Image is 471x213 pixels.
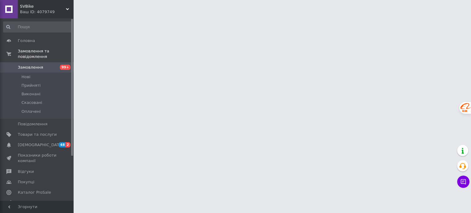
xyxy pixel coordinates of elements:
div: Ваш ID: 4079749 [20,9,74,15]
button: Чат з покупцем [457,176,469,188]
span: Показники роботи компанії [18,153,57,164]
input: Пошук [3,21,72,32]
span: Замовлення та повідомлення [18,48,74,59]
span: Відгуки [18,169,34,174]
span: SVBike [20,4,66,9]
span: Покупці [18,179,34,185]
span: Оплачені [21,109,41,114]
span: Аналітика [18,200,39,206]
span: Каталог ProSale [18,190,51,195]
span: Виконані [21,91,40,97]
span: Скасовані [21,100,42,105]
span: Нові [21,74,30,80]
span: 2 [66,142,71,147]
span: 99+ [60,65,71,70]
span: Прийняті [21,83,40,88]
span: Головна [18,38,35,44]
span: Повідомлення [18,121,48,127]
span: Товари та послуги [18,132,57,137]
span: [DEMOGRAPHIC_DATA] [18,142,63,148]
span: Замовлення [18,65,43,70]
span: 48 [59,142,66,147]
